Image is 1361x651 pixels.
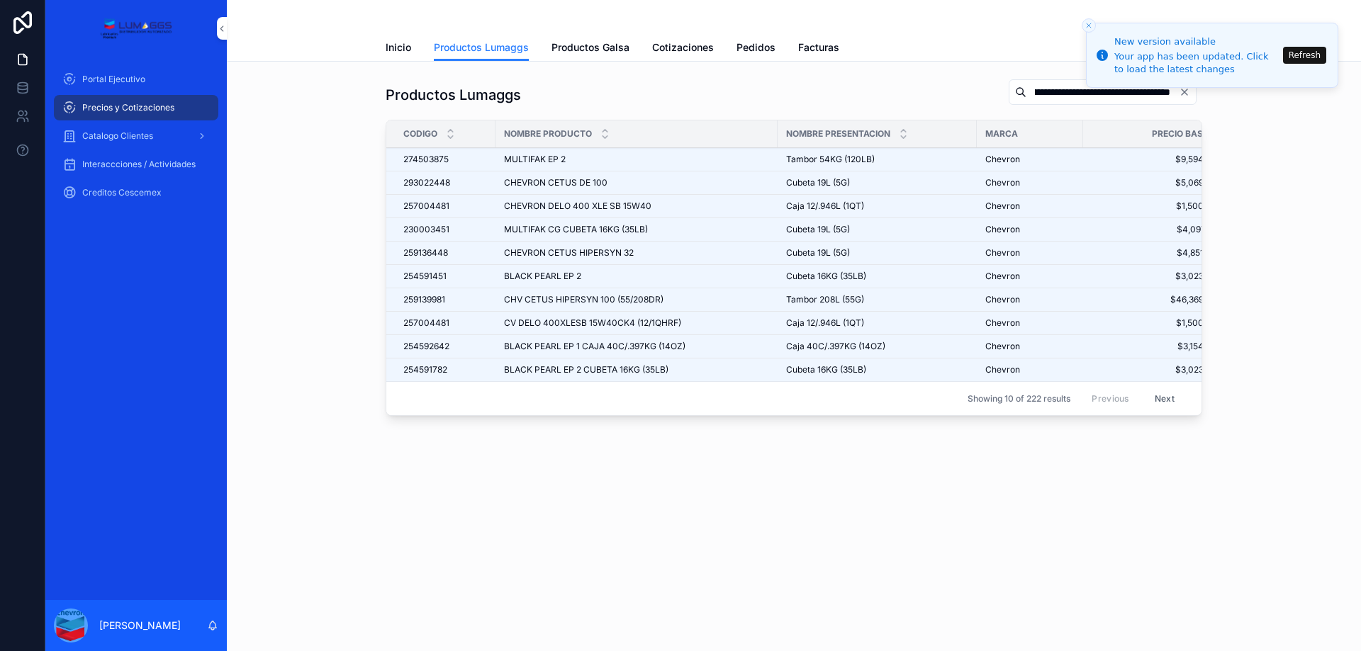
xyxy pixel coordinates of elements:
[985,154,1075,165] a: Chevron
[403,364,487,375] a: 254591782
[504,200,769,212] a: CHEVRON DELO 400 XLE SB 15W40
[403,247,448,259] span: 259136448
[54,180,218,205] a: Creditos Cescemex
[403,364,447,375] span: 254591782
[403,177,487,188] a: 293022448
[403,200,487,212] a: 257004481
[985,341,1075,352] a: Chevron
[551,35,629,63] a: Productos Galsa
[82,102,174,113] span: Precios y Cotizaciones
[403,317,449,329] span: 257004481
[403,271,447,282] span: 254591451
[786,317,864,329] span: Caja 12/.946L (1QT)
[1083,247,1217,259] a: $4,851.00
[403,317,487,329] a: 257004481
[82,130,153,142] span: Catalogo Clientes
[54,95,218,120] a: Precios y Cotizaciones
[985,294,1020,305] span: Chevron
[504,317,681,329] span: CV DELO 400XLESB 15W40CK4 (12/1QHRF)
[403,128,437,140] span: Codigo
[1114,35,1279,49] div: New version available
[798,35,839,63] a: Facturas
[786,128,890,140] span: Nombre Presentacion
[54,123,218,149] a: Catalogo Clientes
[786,271,968,282] a: Cubeta 16KG (35LB)
[504,154,769,165] a: MULTIFAK EP 2
[403,224,449,235] span: 230003451
[504,128,592,140] span: Nombre Producto
[1083,271,1217,282] a: $3,023.00
[786,200,968,212] a: Caja 12/.946L (1QT)
[1083,294,1217,305] a: $46,369.00
[504,271,581,282] span: BLACK PEARL EP 2
[985,177,1075,188] a: Chevron
[54,67,218,92] a: Portal Ejecutivo
[504,224,648,235] span: MULTIFAK CG CUBETA 16KG (35LB)
[386,40,411,55] span: Inicio
[786,364,968,375] a: Cubeta 16KG (35LB)
[786,177,850,188] span: Cubeta 19L (5G)
[386,35,411,63] a: Inicio
[985,154,1020,165] span: Chevron
[786,341,885,352] span: Caja 40C/.397KG (14OZ)
[798,40,839,55] span: Facturas
[504,247,769,259] a: CHEVRON CETUS HIPERSYN 32
[1082,18,1096,33] button: Close toast
[54,152,218,177] a: Interaccciones / Actividades
[434,40,529,55] span: Productos Lumaggs
[985,341,1020,352] span: Chevron
[786,271,866,282] span: Cubeta 16KG (35LB)
[985,364,1020,375] span: Chevron
[99,618,181,633] p: [PERSON_NAME]
[1083,317,1217,329] span: $1,500.00
[652,40,714,55] span: Cotizaciones
[403,341,487,352] a: 254592642
[504,224,769,235] a: MULTIFAK CG CUBETA 16KG (35LB)
[504,364,769,375] a: BLACK PEARL EP 2 CUBETA 16KG (35LB)
[985,247,1075,259] a: Chevron
[786,154,875,165] span: Tambor 54KG (120LB)
[1179,86,1196,98] button: Clear
[82,159,196,170] span: Interaccciones / Actividades
[985,177,1020,188] span: Chevron
[403,200,449,212] span: 257004481
[985,247,1020,259] span: Chevron
[985,128,1018,140] span: Marca
[504,317,769,329] a: CV DELO 400XLESB 15W40CK4 (12/1QHRF)
[1083,154,1217,165] a: $9,594.00
[403,224,487,235] a: 230003451
[786,224,850,235] span: Cubeta 19L (5G)
[1152,128,1208,140] span: Precio Base
[985,224,1075,235] a: Chevron
[403,294,487,305] a: 259139981
[504,294,769,305] a: CHV CETUS HIPERSYN 100 (55/208DR)
[403,154,487,165] a: 274503875
[736,35,775,63] a: Pedidos
[786,177,968,188] a: Cubeta 19L (5G)
[1083,177,1217,188] span: $5,069.00
[1083,341,1217,352] a: $3,154.00
[434,35,529,62] a: Productos Lumaggs
[985,224,1020,235] span: Chevron
[1283,47,1326,64] button: Refresh
[504,177,607,188] span: CHEVRON CETUS DE 100
[985,200,1075,212] a: Chevron
[403,294,445,305] span: 259139981
[504,247,634,259] span: CHEVRON CETUS HIPERSYN 32
[45,57,227,224] div: scrollable content
[1083,224,1217,235] a: $4,097.28
[786,341,968,352] a: Caja 40C/.397KG (14OZ)
[1083,200,1217,212] a: $1,500.00
[786,294,864,305] span: Tambor 208L (55G)
[504,200,651,212] span: CHEVRON DELO 400 XLE SB 15W40
[786,247,968,259] a: Cubeta 19L (5G)
[786,200,864,212] span: Caja 12/.946L (1QT)
[504,364,668,375] span: BLACK PEARL EP 2 CUBETA 16KG (35LB)
[786,364,866,375] span: Cubeta 16KG (35LB)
